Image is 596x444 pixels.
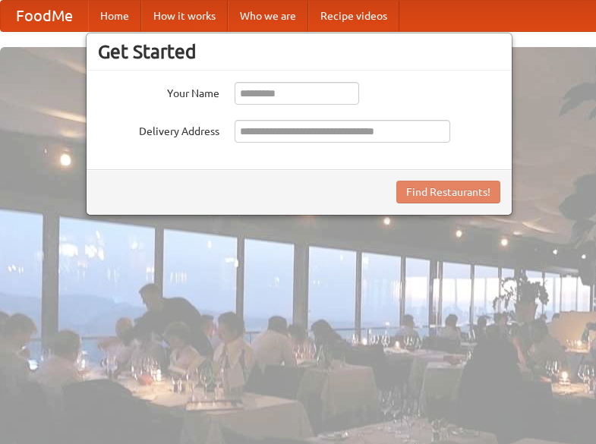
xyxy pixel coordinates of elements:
[396,181,500,203] button: Find Restaurants!
[308,1,399,31] a: Recipe videos
[1,1,88,31] a: FoodMe
[141,1,228,31] a: How it works
[228,1,308,31] a: Who we are
[98,82,219,101] label: Your Name
[98,40,500,63] h3: Get Started
[98,120,219,139] label: Delivery Address
[88,1,141,31] a: Home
